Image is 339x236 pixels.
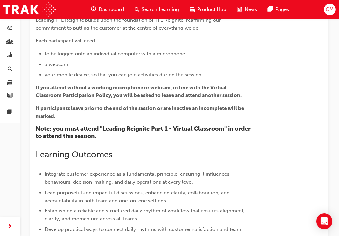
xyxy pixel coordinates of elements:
a: car-iconProduct Hub [184,3,232,16]
span: a webcam [45,61,68,67]
span: Each participant will need: [36,38,96,44]
span: If participants leave prior to the end of the session or are inactive an incomplete will be marked. [36,105,245,119]
span: Integrate customer experience as a fundamental principle. ensuring it influences behaviours, deci... [45,171,231,185]
span: guage-icon [8,26,13,32]
a: pages-iconPages [262,3,294,16]
a: news-iconNews [232,3,262,16]
span: car-icon [8,80,13,86]
button: CM [324,4,336,15]
span: your mobile device, so that you can join activities during the session [45,72,201,78]
span: pages-icon [268,5,273,14]
span: car-icon [190,5,195,14]
span: next-icon [8,223,13,231]
span: Pages [275,6,289,13]
span: Dashboard [99,6,124,13]
span: If you attend without a working microphone or webcam, in line with the Virtual Classroom Particip... [36,85,242,98]
span: CM [326,6,334,13]
span: people-icon [8,39,13,45]
span: Establishing a reliable and structured daily rhythm of workflow that ensures alignment, clarity, ... [45,208,246,222]
span: Search Learning [142,6,179,13]
span: Product Hub [197,6,226,13]
span: Note: you must attend "Leading Reignite Part 1 - Virtual Classroom" in order to attend this session. [36,125,252,140]
span: Lead purposeful and impactful discussions, enhancing clarity, collaboration, and accountability i... [45,190,231,204]
span: news-icon [237,5,242,14]
a: search-iconSearch Learning [129,3,184,16]
span: search-icon [8,66,12,72]
img: Trak [3,2,56,17]
span: to be logged onto an individual computer with a microphone [45,51,185,57]
span: Learning Outcomes [36,149,112,160]
span: chart-icon [8,53,13,59]
div: Open Intercom Messenger [316,213,332,229]
span: News [245,6,257,13]
span: guage-icon [91,5,96,14]
span: search-icon [135,5,139,14]
span: pages-icon [8,109,13,115]
a: guage-iconDashboard [86,3,129,16]
span: news-icon [8,93,13,99]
